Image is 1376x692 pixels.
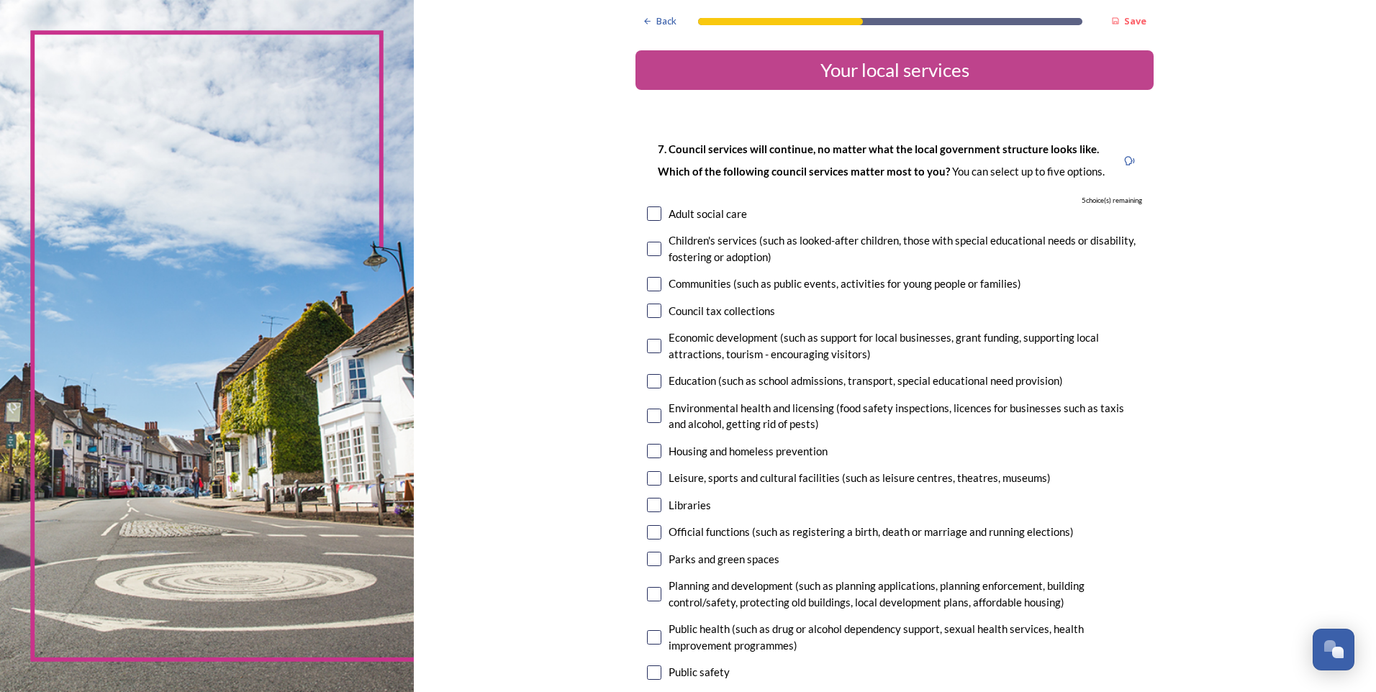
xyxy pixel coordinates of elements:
strong: Which of the following council services matter most to you? [658,165,952,178]
div: Public safety [669,664,730,680]
div: Economic development (such as support for local businesses, grant funding, supporting local attra... [669,329,1142,362]
span: 5 choice(s) remaining [1082,196,1142,206]
div: Education (such as school admissions, transport, special educational need provision) [669,373,1063,389]
div: Leisure, sports and cultural facilities (such as leisure centres, theatres, museums) [669,470,1051,486]
div: Adult social care [669,206,747,222]
div: Communities (such as public events, activities for young people or families) [669,276,1021,292]
div: Children's services (such as looked-after children, those with special educational needs or disab... [669,232,1142,265]
p: You can select up to five options. [658,164,1105,179]
div: Parks and green spaces [669,551,779,568]
div: Council tax collections [669,303,775,319]
strong: Save [1124,14,1146,27]
div: Libraries [669,497,711,514]
button: Open Chat [1313,629,1354,670]
strong: 7. Council services will continue, no matter what the local government structure looks like. [658,142,1099,155]
div: Planning and development (such as planning applications, planning enforcement, building control/s... [669,578,1142,610]
div: Official functions (such as registering a birth, death or marriage and running elections) [669,524,1074,540]
div: Public health (such as drug or alcohol dependency support, sexual health services, health improve... [669,621,1142,653]
div: Environmental health and licensing (food safety inspections, licences for businesses such as taxi... [669,400,1142,432]
span: Back [656,14,676,28]
div: Your local services [641,56,1148,84]
div: Housing and homeless prevention [669,443,828,460]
